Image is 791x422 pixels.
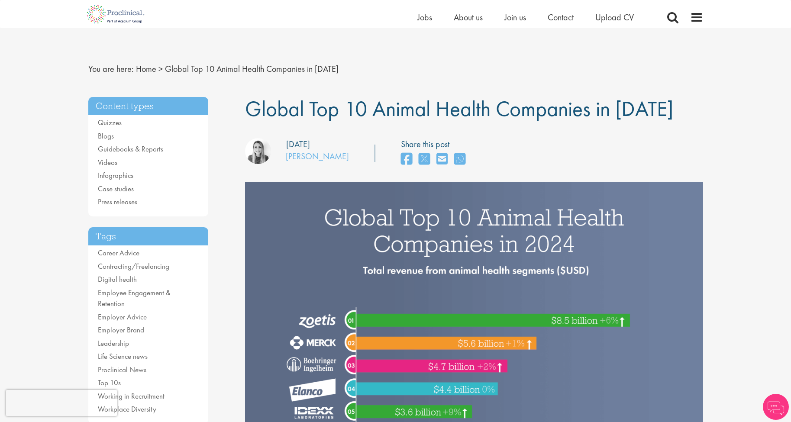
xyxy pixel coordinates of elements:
h3: Content types [88,97,209,116]
a: Contact [548,12,574,23]
img: Hannah Burke [245,138,271,164]
a: Proclinical News [98,365,146,374]
a: [PERSON_NAME] [286,151,349,162]
a: Case studies [98,184,134,193]
a: Life Science news [98,351,148,361]
a: Videos [98,158,117,167]
span: Global Top 10 Animal Health Companies in [DATE] [165,63,339,74]
a: Press releases [98,197,137,206]
a: Career Advice [98,248,139,258]
a: Leadership [98,338,129,348]
a: Workplace Diversity [98,404,156,414]
span: You are here: [88,63,134,74]
a: share on facebook [401,150,412,169]
a: Employee Engagement & Retention [98,288,171,309]
a: Upload CV [595,12,634,23]
a: Top 10s [98,378,121,387]
div: [DATE] [286,138,310,151]
a: share on email [436,150,448,169]
a: Join us [504,12,526,23]
a: share on whats app [454,150,465,169]
a: share on twitter [419,150,430,169]
label: Share this post [401,138,470,151]
a: Quizzes [98,118,122,127]
span: Global Top 10 Animal Health Companies in [DATE] [245,95,673,122]
h3: Tags [88,227,209,246]
a: Infographics [98,171,133,180]
a: Employer Brand [98,325,144,335]
a: Working in Recruitment [98,391,165,401]
iframe: reCAPTCHA [6,390,117,416]
a: Employer Advice [98,312,147,322]
a: Guidebooks & Reports [98,144,163,154]
span: > [158,63,163,74]
a: Jobs [417,12,432,23]
a: Contracting/Freelancing [98,261,169,271]
img: Chatbot [763,394,789,420]
a: Blogs [98,131,114,141]
a: breadcrumb link [136,63,156,74]
a: About us [454,12,483,23]
a: Digital health [98,274,137,284]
